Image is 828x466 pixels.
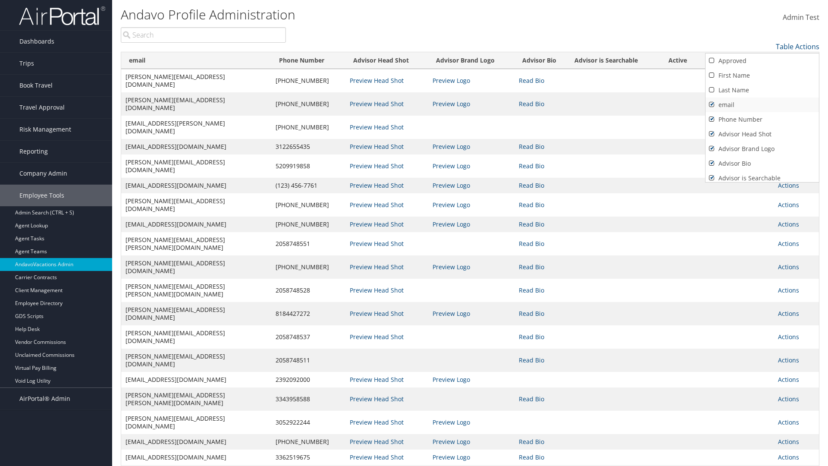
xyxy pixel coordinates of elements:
[19,31,54,52] span: Dashboards
[19,163,67,184] span: Company Admin
[19,53,34,74] span: Trips
[706,54,819,68] a: Approved
[19,119,71,140] span: Risk Management
[19,6,105,26] img: airportal-logo.png
[706,68,819,83] a: First Name
[706,171,819,186] a: Advisor is Searchable
[706,127,819,142] a: Advisor Head Shot
[19,185,64,206] span: Employee Tools
[19,141,48,162] span: Reporting
[706,98,819,112] a: email
[706,83,819,98] a: Last Name
[19,388,70,409] span: AirPortal® Admin
[706,142,819,156] a: Advisor Brand Logo
[19,75,53,96] span: Book Travel
[706,156,819,171] a: Advisor Bio
[19,97,65,118] span: Travel Approval
[706,112,819,127] a: Phone Number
